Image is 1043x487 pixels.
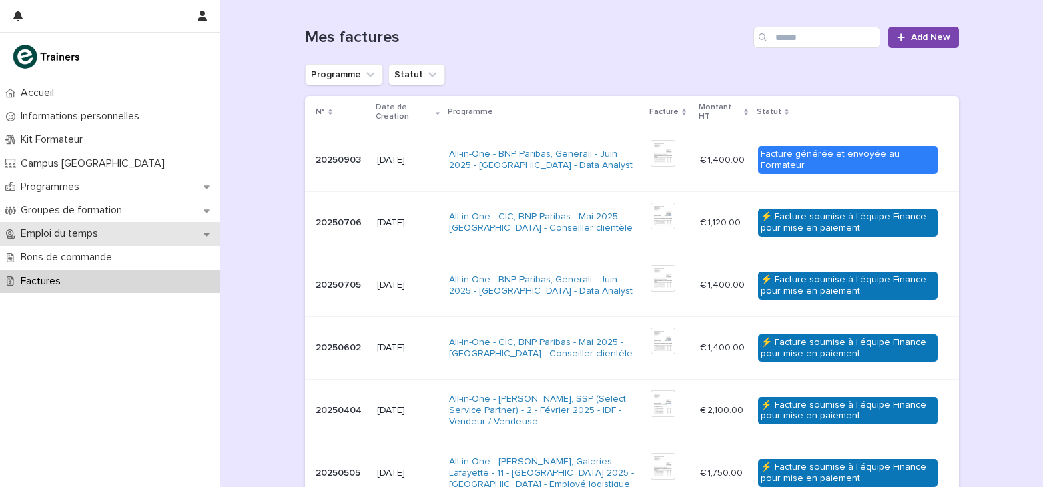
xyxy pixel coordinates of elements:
tr: 2025070620250706 [DATE]All-in-One - CIC, BNP Paribas - Mai 2025 - [GEOGRAPHIC_DATA] - Conseiller ... [305,191,959,254]
div: ⚡ Facture soumise à l'équipe Finance pour mise en paiement [758,459,938,487]
p: 20250903 [316,152,364,166]
p: Accueil [15,87,65,99]
p: Statut [757,105,781,119]
button: Statut [388,64,445,85]
p: [DATE] [377,342,438,354]
div: ⚡ Facture soumise à l'équipe Finance pour mise en paiement [758,209,938,237]
p: [DATE] [377,280,438,291]
tr: 2025060220250602 [DATE]All-in-One - CIC, BNP Paribas - Mai 2025 - [GEOGRAPHIC_DATA] - Conseiller ... [305,317,959,380]
p: Kit Formateur [15,133,93,146]
p: € 1,400.00 [700,277,747,291]
tr: 2025070520250705 [DATE]All-in-One - BNP Paribas, Generali - Juin 2025 - [GEOGRAPHIC_DATA] - Data ... [305,254,959,317]
p: € 1,750.00 [700,465,745,479]
p: € 1,120.00 [700,215,743,229]
p: Emploi du temps [15,227,109,240]
p: [DATE] [377,405,438,416]
tr: 2025040420250404 [DATE]All-in-One - [PERSON_NAME], SSP (Select Service Partner) - 2 - Février 202... [305,379,959,442]
p: [DATE] [377,155,438,166]
span: Add New [911,33,950,42]
a: All-in-One - BNP Paribas, Generali - Juin 2025 - [GEOGRAPHIC_DATA] - Data Analyst [449,149,641,171]
div: Facture générée et envoyée au Formateur [758,146,938,174]
img: K0CqGN7SDeD6s4JG8KQk [11,43,84,70]
div: ⚡ Facture soumise à l'équipe Finance pour mise en paiement [758,397,938,425]
p: 20250705 [316,277,364,291]
p: 20250602 [316,340,364,354]
p: N° [316,105,325,119]
p: € 1,400.00 [700,152,747,166]
p: Date de Creation [376,100,432,125]
a: Add New [888,27,958,48]
p: Montant HT [699,100,741,125]
p: [DATE] [377,217,438,229]
p: Programme [448,105,493,119]
p: Bons de commande [15,251,123,264]
p: 20250404 [316,402,364,416]
p: € 2,100.00 [700,402,746,416]
a: All-in-One - CIC, BNP Paribas - Mai 2025 - [GEOGRAPHIC_DATA] - Conseiller clientèle [449,211,641,234]
h1: Mes factures [305,28,749,47]
input: Search [753,27,880,48]
p: Programmes [15,181,90,193]
button: Programme [305,64,383,85]
div: ⚡ Facture soumise à l'équipe Finance pour mise en paiement [758,272,938,300]
a: All-in-One - CIC, BNP Paribas - Mai 2025 - [GEOGRAPHIC_DATA] - Conseiller clientèle [449,337,641,360]
p: € 1,400.00 [700,340,747,354]
p: Facture [649,105,679,119]
p: Factures [15,275,71,288]
a: All-in-One - BNP Paribas, Generali - Juin 2025 - [GEOGRAPHIC_DATA] - Data Analyst [449,274,641,297]
p: 20250505 [316,465,363,479]
tr: 2025090320250903 [DATE]All-in-One - BNP Paribas, Generali - Juin 2025 - [GEOGRAPHIC_DATA] - Data ... [305,129,959,191]
p: Campus [GEOGRAPHIC_DATA] [15,157,176,170]
p: 20250706 [316,215,364,229]
p: [DATE] [377,468,438,479]
p: Groupes de formation [15,204,133,217]
p: Informations personnelles [15,110,150,123]
a: All-in-One - [PERSON_NAME], SSP (Select Service Partner) - 2 - Février 2025 - IDF - Vendeur / Ven... [449,394,641,427]
div: ⚡ Facture soumise à l'équipe Finance pour mise en paiement [758,334,938,362]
